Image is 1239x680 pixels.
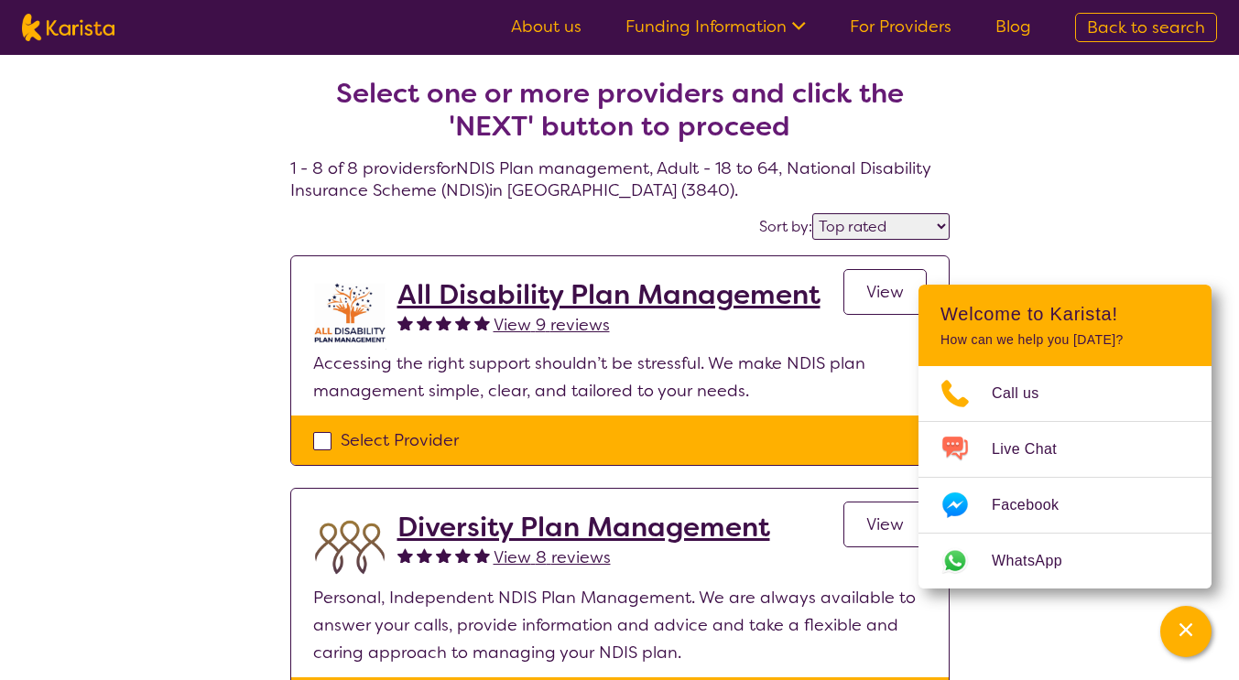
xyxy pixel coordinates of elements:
a: View 9 reviews [494,311,610,339]
img: fullstar [474,315,490,330]
button: Channel Menu [1160,606,1212,657]
img: duqvjtfkvnzb31ymex15.png [313,511,386,584]
ul: Choose channel [918,366,1212,588]
a: Blog [995,16,1031,38]
img: at5vqv0lot2lggohlylh.jpg [313,278,386,350]
span: View [866,513,904,535]
a: Back to search [1075,13,1217,42]
span: WhatsApp [992,547,1084,575]
p: Personal, Independent NDIS Plan Management. We are always available to answer your calls, provide... [313,584,927,666]
img: fullstar [455,547,471,563]
div: Channel Menu [918,285,1212,588]
a: For Providers [850,16,951,38]
label: Sort by: [759,217,812,236]
img: fullstar [436,547,451,563]
img: fullstar [397,315,413,330]
p: Accessing the right support shouldn’t be stressful. We make NDIS plan management simple, clear, a... [313,350,927,405]
img: fullstar [417,315,432,330]
a: Diversity Plan Management [397,511,770,544]
a: Funding Information [625,16,806,38]
span: Live Chat [992,436,1079,463]
span: View 8 reviews [494,546,611,568]
a: View 8 reviews [494,544,611,571]
img: fullstar [436,315,451,330]
a: View [843,502,927,547]
a: About us [511,16,581,38]
img: fullstar [397,547,413,563]
img: Karista logo [22,14,114,41]
a: View [843,269,927,315]
img: fullstar [417,547,432,563]
p: How can we help you [DATE]? [940,332,1190,348]
h2: Welcome to Karista! [940,303,1190,325]
span: Back to search [1087,16,1205,38]
span: View [866,281,904,303]
span: Facebook [992,491,1081,519]
a: Web link opens in a new tab. [918,534,1212,588]
span: View 9 reviews [494,314,610,336]
a: All Disability Plan Management [397,278,821,311]
span: Call us [992,380,1061,407]
h4: 1 - 8 of 8 providers for NDIS Plan management , Adult - 18 to 64 , National Disability Insurance ... [290,33,950,201]
img: fullstar [474,547,490,563]
img: fullstar [455,315,471,330]
h2: Select one or more providers and click the 'NEXT' button to proceed [312,77,928,143]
